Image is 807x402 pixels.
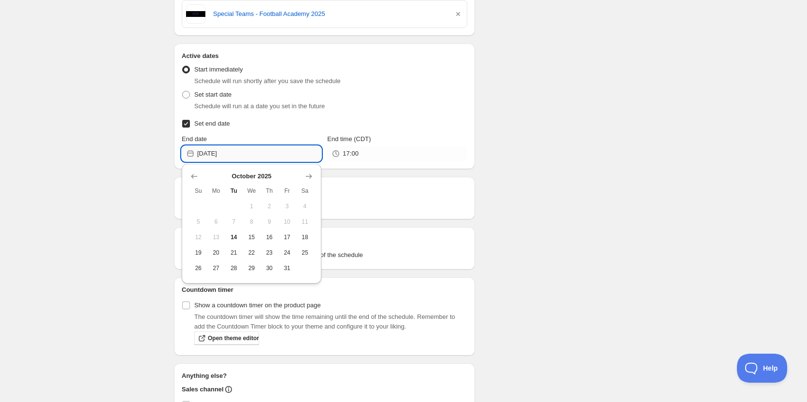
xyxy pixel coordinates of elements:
[278,260,296,276] button: Friday October 31 2025
[211,218,221,226] span: 6
[189,183,207,199] th: Sunday
[207,260,225,276] button: Monday October 27 2025
[296,199,314,214] button: Saturday October 4 2025
[278,214,296,230] button: Friday October 10 2025
[737,354,788,383] iframe: Toggle Customer Support
[278,245,296,260] button: Friday October 24 2025
[189,230,207,245] button: Sunday October 12 2025
[193,264,203,272] span: 26
[229,249,239,257] span: 21
[225,260,243,276] button: Tuesday October 28 2025
[264,187,274,195] span: Th
[260,199,278,214] button: Thursday October 2 2025
[264,249,274,257] span: 23
[211,233,221,241] span: 13
[243,183,260,199] th: Wednesday
[246,233,257,241] span: 15
[229,187,239,195] span: Tu
[182,135,207,143] span: End date
[225,214,243,230] button: Tuesday October 7 2025
[211,249,221,257] span: 20
[243,199,260,214] button: Wednesday October 1 2025
[260,183,278,199] th: Thursday
[243,260,260,276] button: Wednesday October 29 2025
[282,249,292,257] span: 24
[246,264,257,272] span: 29
[208,334,259,342] span: Open theme editor
[300,218,310,226] span: 11
[229,264,239,272] span: 28
[229,218,239,226] span: 7
[207,245,225,260] button: Monday October 20 2025
[211,264,221,272] span: 27
[194,331,259,345] a: Open theme editor
[193,233,203,241] span: 12
[194,66,243,73] span: Start immediately
[296,245,314,260] button: Saturday October 25 2025
[182,285,467,295] h2: Countdown timer
[278,199,296,214] button: Friday October 3 2025
[193,187,203,195] span: Su
[260,245,278,260] button: Thursday October 23 2025
[194,91,231,98] span: Set start date
[182,235,467,244] h2: Tags
[282,233,292,241] span: 17
[207,183,225,199] th: Monday
[260,260,278,276] button: Thursday October 30 2025
[282,202,292,210] span: 3
[194,120,230,127] span: Set end date
[243,214,260,230] button: Wednesday October 8 2025
[296,214,314,230] button: Saturday October 11 2025
[246,187,257,195] span: We
[300,187,310,195] span: Sa
[243,245,260,260] button: Wednesday October 22 2025
[189,214,207,230] button: Sunday October 5 2025
[207,230,225,245] button: Monday October 13 2025
[182,185,467,194] h2: Repeating
[182,371,467,381] h2: Anything else?
[182,385,224,394] h2: Sales channel
[302,170,316,183] button: Show next month, November 2025
[189,245,207,260] button: Sunday October 19 2025
[225,183,243,199] th: Tuesday
[193,249,203,257] span: 19
[194,312,467,331] p: The countdown timer will show the time remaining until the end of the schedule. Remember to add t...
[296,183,314,199] th: Saturday
[327,135,371,143] span: End time (CDT)
[225,230,243,245] button: Today Tuesday October 14 2025
[243,230,260,245] button: Wednesday October 15 2025
[194,301,321,309] span: Show a countdown timer on the product page
[260,230,278,245] button: Thursday October 16 2025
[182,51,467,61] h2: Active dates
[194,77,341,85] span: Schedule will run shortly after you save the schedule
[278,230,296,245] button: Friday October 17 2025
[193,218,203,226] span: 5
[300,249,310,257] span: 25
[187,170,201,183] button: Show previous month, September 2025
[300,202,310,210] span: 4
[225,245,243,260] button: Tuesday October 21 2025
[264,202,274,210] span: 2
[300,233,310,241] span: 18
[282,264,292,272] span: 31
[278,183,296,199] th: Friday
[260,214,278,230] button: Thursday October 9 2025
[282,187,292,195] span: Fr
[264,218,274,226] span: 9
[246,202,257,210] span: 1
[207,214,225,230] button: Monday October 6 2025
[213,9,446,19] a: Special Teams - Football Academy 2025
[189,260,207,276] button: Sunday October 26 2025
[282,218,292,226] span: 10
[264,233,274,241] span: 16
[194,102,325,110] span: Schedule will run at a date you set in the future
[246,249,257,257] span: 22
[246,218,257,226] span: 8
[264,264,274,272] span: 30
[211,187,221,195] span: Mo
[229,233,239,241] span: 14
[296,230,314,245] button: Saturday October 18 2025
